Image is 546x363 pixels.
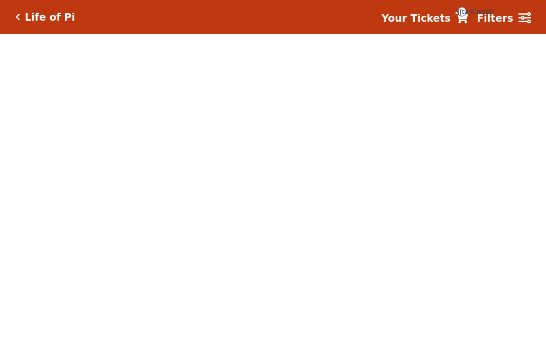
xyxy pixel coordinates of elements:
[381,12,451,24] strong: Your Tickets
[381,11,468,26] a: Your Tickets {{cartCount}}
[477,11,531,26] a: Filters
[457,7,467,16] span: {{cartCount}}
[25,11,75,23] h5: Life of Pi
[15,13,20,21] a: Click here to go back to filters
[477,12,513,24] strong: Filters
